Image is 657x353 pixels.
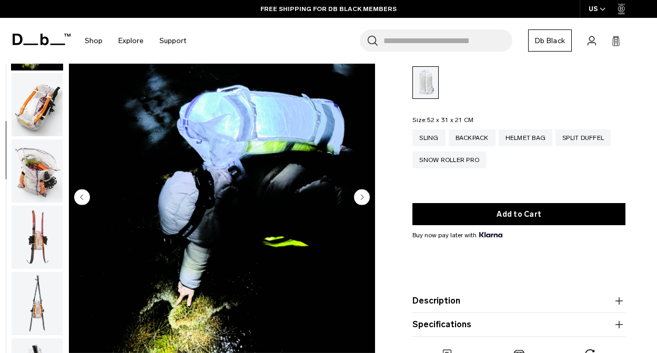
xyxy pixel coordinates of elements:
[11,73,63,137] button: Weigh_Lighter_Backpack_25L_6.png
[354,189,370,207] button: Next slide
[412,203,625,225] button: Add to Cart
[12,73,63,136] img: Weigh_Lighter_Backpack_25L_6.png
[12,206,63,269] img: Weigh_Lighter_Backpack_25L_8.png
[77,18,194,64] nav: Main Navigation
[412,152,486,168] a: Snow Roller Pro
[12,139,63,203] img: Weigh_Lighter_Backpack_25L_7.png
[412,318,625,331] button: Specifications
[118,22,144,59] a: Explore
[449,129,496,146] a: Backpack
[85,22,103,59] a: Shop
[159,22,186,59] a: Support
[412,117,473,123] legend: Size:
[528,29,572,52] a: Db Black
[479,232,502,237] img: {"height" => 20, "alt" => "Klarna"}
[412,66,439,99] a: Aurora
[11,139,63,203] button: Weigh_Lighter_Backpack_25L_7.png
[260,4,397,14] a: FREE SHIPPING FOR DB BLACK MEMBERS
[74,189,90,207] button: Previous slide
[555,129,611,146] a: Split Duffel
[11,271,63,336] button: Weigh_Lighter_Backpack_25L_9.png
[412,295,625,307] button: Description
[412,230,502,240] span: Buy now pay later with
[11,205,63,269] button: Weigh_Lighter_Backpack_25L_8.png
[12,272,63,335] img: Weigh_Lighter_Backpack_25L_9.png
[499,129,553,146] a: Helmet Bag
[412,129,445,146] a: Sling
[427,116,474,124] span: 52 x 31 x 21 CM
